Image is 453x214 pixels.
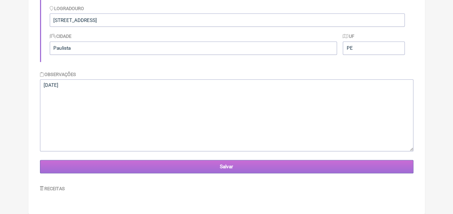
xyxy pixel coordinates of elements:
[50,6,84,11] label: Logradouro
[343,41,404,55] input: UF
[50,13,405,27] input: Logradouro
[40,79,413,151] textarea: [DATE]
[343,34,354,39] label: UF
[50,34,72,39] label: Cidade
[40,72,76,77] label: Observações
[50,41,337,55] input: Cidade
[40,160,413,173] input: Salvar
[40,186,65,191] label: Receitas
